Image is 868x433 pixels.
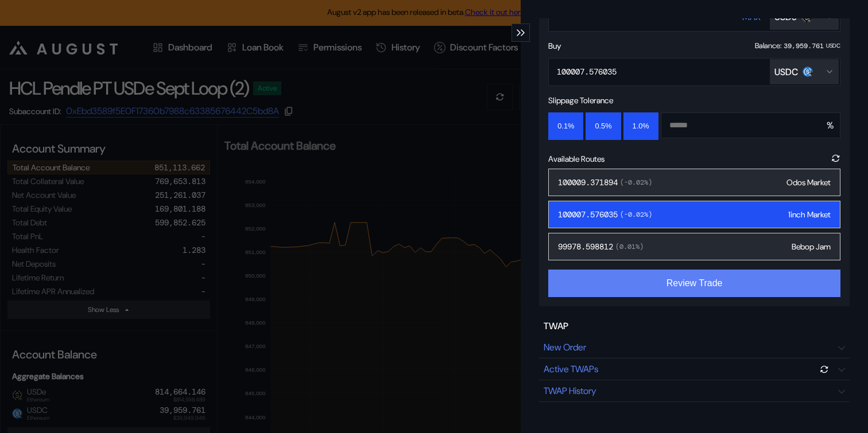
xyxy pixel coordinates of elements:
img: svg+xml,%3c [808,70,815,77]
div: TWAP History [544,385,596,397]
div: Active TWAPs [544,363,598,375]
div: 100007.576035 [557,67,617,77]
div: Bebop Jam [792,241,831,252]
div: 39,959.761 [784,41,824,50]
span: ( 0.01 %) [613,242,644,251]
span: ( -0.02 %) [618,210,652,219]
button: 1.0% [623,112,658,140]
div: USDC [826,42,840,49]
div: 1inch Market [788,209,831,220]
button: Open menu for selecting token for payment [770,59,839,84]
div: 99978.598812 [558,241,644,252]
button: 0.1% [548,112,583,140]
div: TWAP [544,320,568,332]
div: USDC [774,66,798,78]
img: usdc.png [803,67,813,77]
span: ( -0.02 %) [618,178,652,187]
div: Available Routes [548,149,604,169]
span: % [827,119,834,131]
div: Slippage Tolerance [548,95,613,106]
div: Buy [548,41,561,51]
div: 100007.576035 [558,209,652,220]
div: Odos Market [786,177,831,188]
div: 100009.371894 [558,177,652,188]
div: Balance: [755,41,781,50]
div: New Order [544,341,586,353]
button: 0.5% [586,112,621,140]
button: Review Trade [548,270,840,297]
img: svg+xml,%3c [807,15,813,22]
